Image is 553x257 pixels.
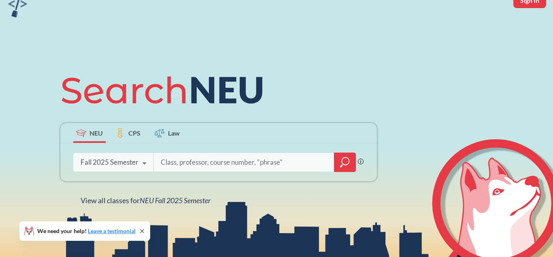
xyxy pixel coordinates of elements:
div: magnifying glass [334,153,356,172]
div: Fall 2025 Semester [81,158,138,167]
a: Leave a testimonial [88,227,136,234]
span: View all classes for [81,196,211,205]
svg: magnifying glass [340,157,350,168]
span: NEU [89,128,103,138]
span: Law [168,128,180,138]
span: We need your help! [37,228,136,234]
span: NEU Fall 2025 Semester [140,196,211,205]
span: CPS [128,128,140,138]
input: Class, professor, course number, "phrase" [160,154,328,171]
